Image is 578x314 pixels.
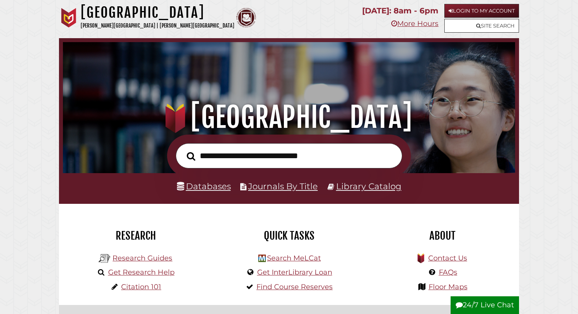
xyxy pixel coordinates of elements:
a: More Hours [391,19,438,28]
h1: [GEOGRAPHIC_DATA] [81,4,234,21]
a: Library Catalog [336,181,401,191]
a: Contact Us [428,254,467,262]
p: [PERSON_NAME][GEOGRAPHIC_DATA] | [PERSON_NAME][GEOGRAPHIC_DATA] [81,21,234,30]
img: Hekman Library Logo [258,255,266,262]
img: Calvin Theological Seminary [236,8,256,28]
a: Site Search [444,19,519,33]
i: Search [187,151,195,161]
a: FAQs [439,268,457,277]
h2: Quick Tasks [218,229,360,242]
a: Floor Maps [429,283,468,291]
img: Hekman Library Logo [99,253,110,264]
a: Search MeLCat [267,254,321,262]
p: [DATE]: 8am - 6pm [362,4,438,18]
h2: Research [65,229,206,242]
button: Search [183,150,199,163]
img: Calvin University [59,8,79,28]
a: Login to My Account [444,4,519,18]
a: Research Guides [112,254,172,262]
h1: [GEOGRAPHIC_DATA] [72,100,506,135]
a: Get InterLibrary Loan [257,268,332,277]
a: Citation 101 [121,283,161,291]
a: Find Course Reserves [256,283,333,291]
h2: About [372,229,513,242]
a: Databases [177,181,231,191]
a: Journals By Title [248,181,318,191]
a: Get Research Help [108,268,175,277]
